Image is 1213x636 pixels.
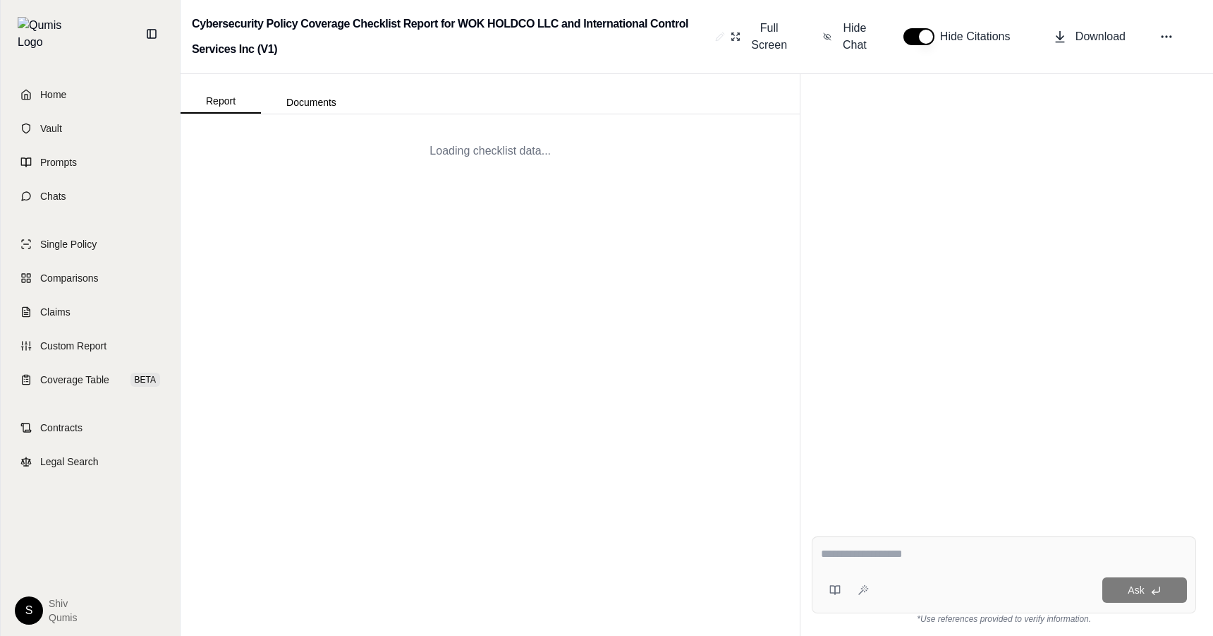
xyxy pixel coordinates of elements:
span: Vault [40,121,62,136]
a: Comparisons [9,263,171,294]
a: Contracts [9,412,171,443]
span: Comparisons [40,271,98,285]
span: Hide Citations [940,28,1019,45]
span: Home [40,88,66,102]
button: Full Screen [725,14,795,59]
span: Chats [40,189,66,203]
span: Download [1075,28,1126,45]
button: Documents [261,91,362,114]
button: Collapse sidebar [140,23,163,45]
h2: Cybersecurity Policy Coverage Checklist Report for WOK HOLDCO LLC and International Control Servi... [192,11,709,62]
span: Contracts [40,421,83,435]
a: Legal Search [9,446,171,477]
span: Shiv [49,596,77,611]
div: S [15,596,43,625]
span: Prompts [40,155,77,169]
button: Ask [1102,577,1187,603]
span: Custom Report [40,339,106,353]
span: Single Policy [40,237,97,251]
a: Home [9,79,171,110]
div: *Use references provided to verify information. [812,613,1196,625]
button: Report [181,90,261,114]
span: Full Screen [749,20,789,54]
a: Vault [9,113,171,144]
span: Qumis [49,611,77,625]
span: Coverage Table [40,373,109,387]
span: BETA [130,373,160,387]
button: Hide Chat [817,14,875,59]
a: Custom Report [9,330,171,361]
a: Coverage TableBETA [9,364,171,395]
a: Claims [9,296,171,328]
a: Single Policy [9,229,171,260]
span: Legal Search [40,455,99,469]
span: Hide Chat [840,20,870,54]
button: Download [1047,23,1131,51]
div: Loading checklist data... [429,143,551,160]
a: Prompts [9,147,171,178]
img: Qumis Logo [18,17,71,51]
span: Claims [40,305,71,319]
a: Chats [9,181,171,212]
span: Ask [1128,584,1144,596]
